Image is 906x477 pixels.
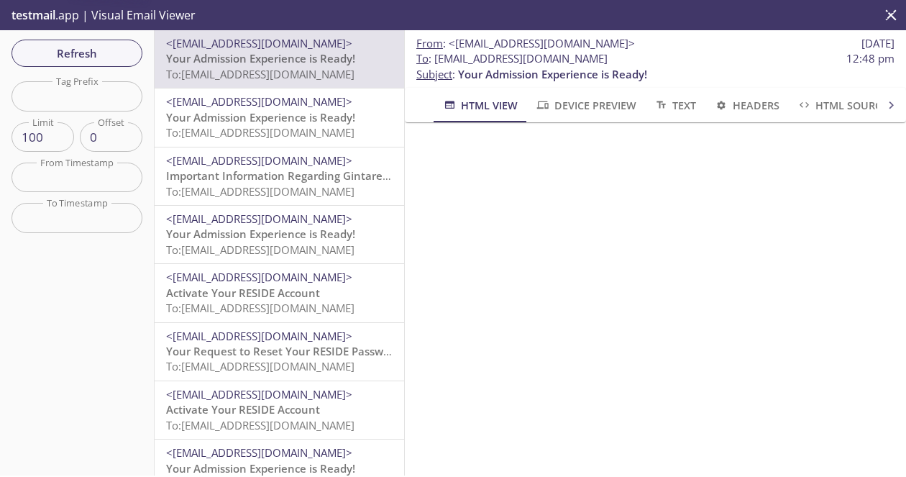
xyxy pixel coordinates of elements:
[155,206,404,263] div: <[EMAIL_ADDRESS][DOMAIN_NAME]>Your Admission Experience is Ready!To:[EMAIL_ADDRESS][DOMAIN_NAME]
[416,36,443,50] span: From
[166,242,354,257] span: To: [EMAIL_ADDRESS][DOMAIN_NAME]
[166,270,352,284] span: <[EMAIL_ADDRESS][DOMAIN_NAME]>
[166,227,355,241] span: Your Admission Experience is Ready!
[166,344,401,358] span: Your Request to Reset Your RESIDE Password
[155,264,404,322] div: <[EMAIL_ADDRESS][DOMAIN_NAME]>Activate Your RESIDE AccountTo:[EMAIL_ADDRESS][DOMAIN_NAME]
[861,36,894,51] span: [DATE]
[166,286,320,300] span: Activate Your RESIDE Account
[23,44,131,63] span: Refresh
[166,445,352,460] span: <[EMAIL_ADDRESS][DOMAIN_NAME]>
[797,96,887,114] span: HTML Source
[155,30,404,88] div: <[EMAIL_ADDRESS][DOMAIN_NAME]>Your Admission Experience is Ready!To:[EMAIL_ADDRESS][DOMAIN_NAME]
[166,387,352,401] span: <[EMAIL_ADDRESS][DOMAIN_NAME]>
[166,36,352,50] span: <[EMAIL_ADDRESS][DOMAIN_NAME]>
[166,301,354,315] span: To: [EMAIL_ADDRESS][DOMAIN_NAME]
[155,147,404,205] div: <[EMAIL_ADDRESS][DOMAIN_NAME]>Important Information Regarding Gintare Test's Admission to Acme te...
[166,153,352,168] span: <[EMAIL_ADDRESS][DOMAIN_NAME]>
[12,7,55,23] span: testmail
[166,402,320,417] span: Activate Your RESIDE Account
[166,94,352,109] span: <[EMAIL_ADDRESS][DOMAIN_NAME]>
[416,67,452,81] span: Subject
[166,125,354,140] span: To: [EMAIL_ADDRESS][DOMAIN_NAME]
[416,51,894,82] p: :
[155,88,404,146] div: <[EMAIL_ADDRESS][DOMAIN_NAME]>Your Admission Experience is Ready!To:[EMAIL_ADDRESS][DOMAIN_NAME]
[442,96,518,114] span: HTML View
[449,36,635,50] span: <[EMAIL_ADDRESS][DOMAIN_NAME]>
[166,461,355,476] span: Your Admission Experience is Ready!
[155,323,404,381] div: <[EMAIL_ADDRESS][DOMAIN_NAME]>Your Request to Reset Your RESIDE PasswordTo:[EMAIL_ADDRESS][DOMAIN...
[713,96,779,114] span: Headers
[535,96,636,114] span: Device Preview
[166,67,354,81] span: To: [EMAIL_ADDRESS][DOMAIN_NAME]
[458,67,647,81] span: Your Admission Experience is Ready!
[166,184,354,199] span: To: [EMAIL_ADDRESS][DOMAIN_NAME]
[12,40,142,67] button: Refresh
[166,110,355,124] span: Your Admission Experience is Ready!
[166,359,354,373] span: To: [EMAIL_ADDRESS][DOMAIN_NAME]
[416,36,635,51] span: :
[166,168,618,183] span: Important Information Regarding Gintare Test's Admission to Acme test (IL2019 ACME)
[155,381,404,439] div: <[EMAIL_ADDRESS][DOMAIN_NAME]>Activate Your RESIDE AccountTo:[EMAIL_ADDRESS][DOMAIN_NAME]
[654,96,696,114] span: Text
[846,51,894,66] span: 12:48 pm
[416,51,429,65] span: To
[166,329,352,343] span: <[EMAIL_ADDRESS][DOMAIN_NAME]>
[166,51,355,65] span: Your Admission Experience is Ready!
[166,418,354,432] span: To: [EMAIL_ADDRESS][DOMAIN_NAME]
[166,212,352,226] span: <[EMAIL_ADDRESS][DOMAIN_NAME]>
[416,51,608,66] span: : [EMAIL_ADDRESS][DOMAIN_NAME]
